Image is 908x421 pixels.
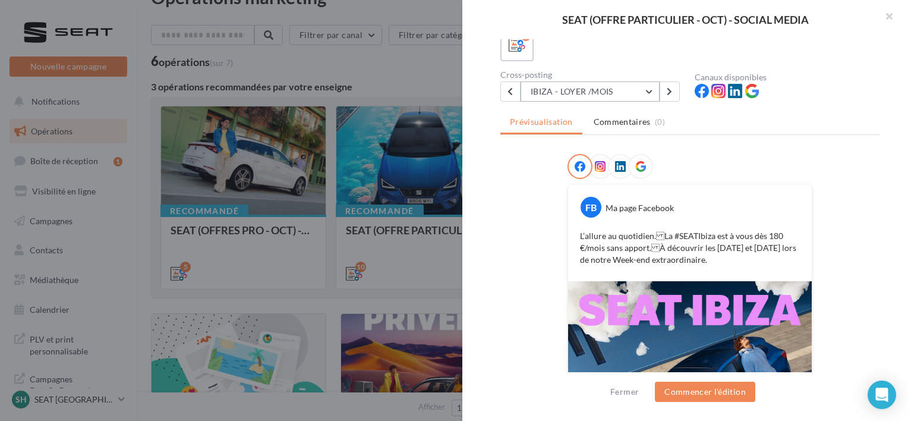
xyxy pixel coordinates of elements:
[481,14,889,25] div: SEAT (OFFRE PARTICULIER - OCT) - SOCIAL MEDIA
[580,230,800,266] p: L’allure au quotidien. La #SEATIbiza est à vous dès 180 €/mois sans apport. À découvrir les [DATE...
[521,81,660,102] button: IBIZA - LOYER /MOIS
[500,71,685,79] div: Cross-posting
[594,116,651,128] span: Commentaires
[695,73,879,81] div: Canaux disponibles
[606,202,674,214] div: Ma page Facebook
[868,381,896,409] div: Open Intercom Messenger
[606,385,644,399] button: Fermer
[655,382,755,402] button: Commencer l'édition
[581,197,601,218] div: FB
[655,117,665,127] span: (0)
